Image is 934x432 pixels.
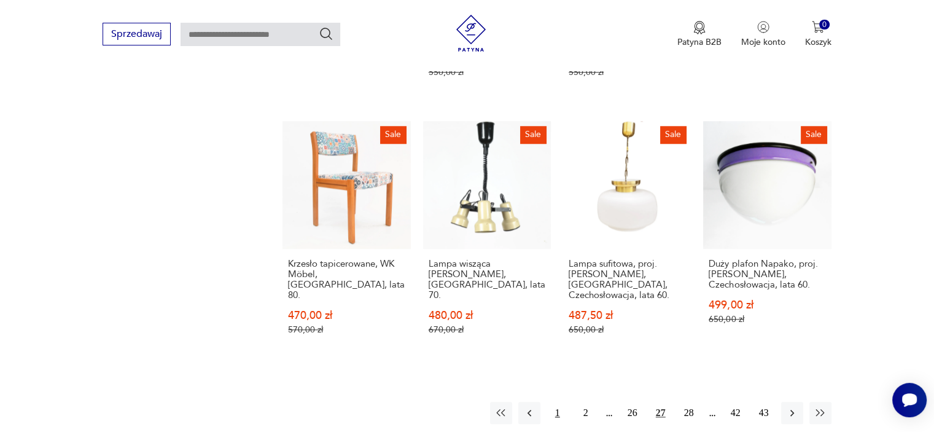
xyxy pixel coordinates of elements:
button: 0Koszyk [805,21,831,48]
a: SaleKrzesło tapicerowane, WK Möbel, Niemcy, lata 80.Krzesło tapicerowane, WK Möbel, [GEOGRAPHIC_D... [282,121,410,359]
h3: Lampa sufitowa, proj. [PERSON_NAME], [GEOGRAPHIC_DATA], Czechosłowacja, lata 60. [569,259,685,300]
button: 43 [753,402,775,424]
a: Sprzedawaj [103,31,171,39]
p: Patyna B2B [677,36,722,48]
button: Patyna B2B [677,21,722,48]
button: 1 [547,402,569,424]
p: 480,00 zł [429,310,545,321]
p: 487,50 zł [569,310,685,321]
p: 570,00 zł [288,324,405,335]
p: 470,00 zł [288,310,405,321]
a: SaleDuży plafon Napako, proj. J. Hurka, Czechosłowacja, lata 60.Duży plafon Napako, proj. [PERSON... [703,121,831,359]
button: Sprzedawaj [103,23,171,45]
p: 650,00 zł [569,324,685,335]
img: Ikona koszyka [812,21,824,33]
p: 650,00 zł [709,314,825,324]
button: 28 [678,402,700,424]
h3: Duży plafon Napako, proj. [PERSON_NAME], Czechosłowacja, lata 60. [709,259,825,290]
h3: Lampa wisząca [PERSON_NAME], [GEOGRAPHIC_DATA], lata 70. [429,259,545,300]
button: 42 [725,402,747,424]
div: 0 [819,20,830,30]
button: 2 [575,402,597,424]
p: 550,00 zł [429,67,545,77]
a: Ikona medaluPatyna B2B [677,21,722,48]
iframe: Smartsupp widget button [892,383,927,417]
p: 499,00 zł [709,300,825,310]
p: Moje konto [741,36,785,48]
a: Ikonka użytkownikaMoje konto [741,21,785,48]
a: SaleLampa wisząca Richard Essig Besigheim, Niemcy, lata 70.Lampa wisząca [PERSON_NAME], [GEOGRAPH... [423,121,551,359]
img: Patyna - sklep z meblami i dekoracjami vintage [453,15,489,52]
button: 27 [650,402,672,424]
button: Szukaj [319,26,333,41]
img: Ikonka użytkownika [757,21,769,33]
button: 26 [621,402,644,424]
img: Ikona medalu [693,21,706,34]
p: Koszyk [805,36,831,48]
p: 670,00 zł [429,324,545,335]
p: 550,00 zł [569,67,685,77]
a: SaleLampa sufitowa, proj. J. Hurka, Napako, Czechosłowacja, lata 60.Lampa sufitowa, proj. [PERSON... [563,121,691,359]
h3: Krzesło tapicerowane, WK Möbel, [GEOGRAPHIC_DATA], lata 80. [288,259,405,300]
button: Moje konto [741,21,785,48]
